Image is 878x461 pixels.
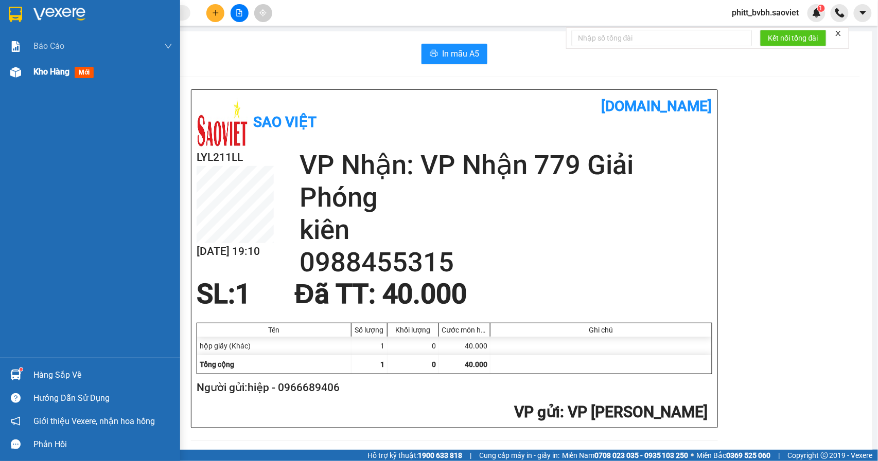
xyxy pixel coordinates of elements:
[197,278,235,310] span: SL:
[572,30,752,46] input: Nhập số tổng đài
[442,326,487,334] div: Cước món hàng
[235,278,251,310] span: 1
[197,337,352,355] div: hộp giấy (Khác)
[6,8,57,60] img: logo.jpg
[33,415,155,428] span: Giới thiệu Vexere, nhận hoa hồng
[854,4,872,22] button: caret-down
[432,360,436,368] span: 0
[33,391,172,406] div: Hướng dẫn sử dụng
[594,451,689,459] strong: 0708 023 035 - 0935 103 250
[562,450,689,461] span: Miền Nam
[439,337,490,355] div: 40.000
[300,246,712,279] h2: 0988455315
[691,453,694,457] span: ⚪️
[10,41,21,52] img: solution-icon
[300,214,712,246] h2: kiên
[352,337,388,355] div: 1
[197,379,708,396] h2: Người gửi: hiệp - 0966689406
[768,32,818,44] span: Kết nối tổng đài
[11,393,21,403] span: question-circle
[294,278,467,310] span: Đã TT : 40.000
[236,9,243,16] span: file-add
[779,450,780,461] span: |
[197,98,248,149] img: logo.jpg
[354,326,384,334] div: Số lượng
[380,360,384,368] span: 1
[197,402,708,423] h2: : VP [PERSON_NAME]
[212,9,219,16] span: plus
[724,6,807,19] span: phitt_bvbh.saoviet
[11,439,21,449] span: message
[9,7,22,22] img: logo-vxr
[367,450,462,461] span: Hỗ trợ kỹ thuật:
[388,337,439,355] div: 0
[442,47,479,60] span: In mẫu A5
[54,60,249,157] h2: VP Nhận: VP Nhận 779 Giải Phóng
[253,114,317,131] b: Sao Việt
[231,4,249,22] button: file-add
[200,326,348,334] div: Tên
[62,24,126,41] b: Sao Việt
[200,360,234,368] span: Tổng cộng
[6,60,83,77] h2: LYL211LL
[206,4,224,22] button: plus
[835,30,842,37] span: close
[858,8,868,17] span: caret-down
[819,5,823,12] span: 1
[10,370,21,380] img: warehouse-icon
[818,5,825,12] sup: 1
[33,437,172,452] div: Phản hồi
[164,42,172,50] span: down
[470,450,471,461] span: |
[760,30,827,46] button: Kết nối tổng đài
[835,8,845,17] img: phone-icon
[727,451,771,459] strong: 0369 525 060
[137,8,249,25] b: [DOMAIN_NAME]
[697,450,771,461] span: Miền Bắc
[259,9,267,16] span: aim
[75,67,94,78] span: mới
[479,450,559,461] span: Cung cấp máy in - giấy in:
[390,326,436,334] div: Khối lượng
[300,149,712,214] h2: VP Nhận: VP Nhận 779 Giải Phóng
[465,360,487,368] span: 40.000
[10,67,21,78] img: warehouse-icon
[422,44,487,64] button: printerIn mẫu A5
[493,326,709,334] div: Ghi chú
[254,4,272,22] button: aim
[33,40,64,52] span: Báo cáo
[33,67,69,77] span: Kho hàng
[514,403,560,421] span: VP gửi
[812,8,821,17] img: icon-new-feature
[601,98,712,115] b: [DOMAIN_NAME]
[430,49,438,59] span: printer
[11,416,21,426] span: notification
[197,149,274,166] h2: LYL211LL
[418,451,462,459] strong: 1900 633 818
[197,243,274,260] h2: [DATE] 19:10
[20,368,23,371] sup: 1
[33,367,172,383] div: Hàng sắp về
[821,452,828,459] span: copyright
